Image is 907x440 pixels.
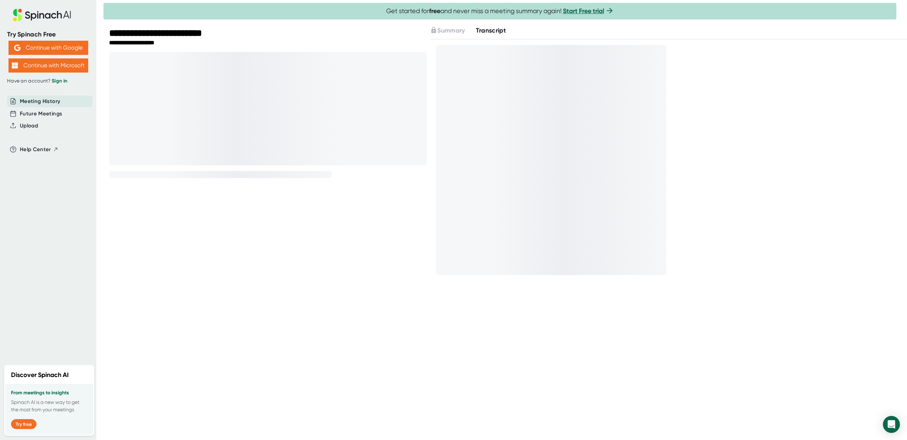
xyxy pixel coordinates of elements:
[20,145,58,154] button: Help Center
[11,399,88,413] p: Spinach AI is a new way to get the most from your meetings
[11,419,36,429] button: Try free
[9,41,88,55] button: Continue with Google
[883,416,900,433] div: Open Intercom Messenger
[430,26,475,35] div: Upgrade to access
[20,145,51,154] span: Help Center
[563,7,604,15] a: Start Free trial
[11,390,88,396] h3: From meetings to insights
[9,58,88,73] button: Continue with Microsoft
[11,370,69,380] h2: Discover Spinach AI
[429,7,440,15] b: free
[476,26,506,35] button: Transcript
[14,45,21,51] img: Aehbyd4JwY73AAAAAElFTkSuQmCC
[20,122,38,130] button: Upload
[20,97,60,105] button: Meeting History
[52,78,67,84] a: Sign in
[7,30,89,39] div: Try Spinach Free
[20,110,62,118] button: Future Meetings
[476,27,506,34] span: Transcript
[437,27,465,34] span: Summary
[386,7,614,15] span: Get started for and never miss a meeting summary again!
[7,78,89,84] div: Have an account?
[430,26,465,35] button: Summary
